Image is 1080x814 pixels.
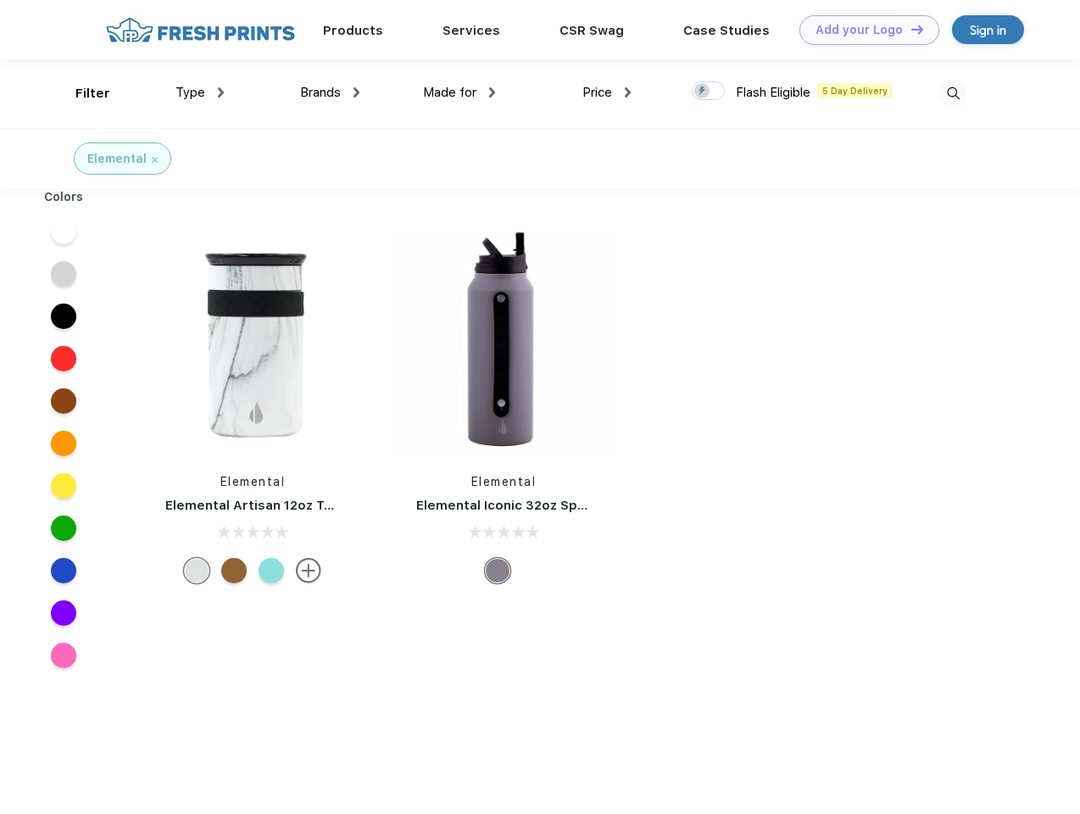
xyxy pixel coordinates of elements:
div: Robin's Egg [259,558,284,583]
div: Graphite [485,558,510,583]
a: Elemental [220,475,286,488]
a: Elemental Artisan 12oz Tumbler [165,498,370,513]
img: DT [911,25,923,34]
img: dropdown.png [354,87,359,98]
a: CSR Swag [559,23,624,38]
span: Price [582,85,612,100]
img: filter_cancel.svg [152,157,158,163]
img: fo%20logo%202.webp [101,15,300,45]
img: dropdown.png [625,87,631,98]
div: Colors [31,188,97,206]
div: Elemental [87,150,147,168]
img: dropdown.png [489,87,495,98]
span: Flash Eligible [736,85,810,100]
div: White Marble [184,558,209,583]
a: Sign in [952,15,1024,44]
a: Services [443,23,500,38]
a: Products [323,23,383,38]
span: 5 Day Delivery [817,83,893,98]
div: Teak Wood [221,558,247,583]
span: Brands [300,85,341,100]
div: Sign in [970,20,1006,40]
div: Add your Logo [816,23,903,37]
a: Elemental Iconic 32oz Sport Water Bottle [416,498,685,513]
img: dropdown.png [218,87,224,98]
span: Type [175,85,205,100]
img: desktop_search.svg [939,80,967,108]
span: Made for [423,85,476,100]
img: func=resize&h=266 [391,231,616,456]
a: Elemental [471,475,537,488]
img: more.svg [296,558,321,583]
img: func=resize&h=266 [140,231,365,456]
div: Filter [75,84,110,103]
